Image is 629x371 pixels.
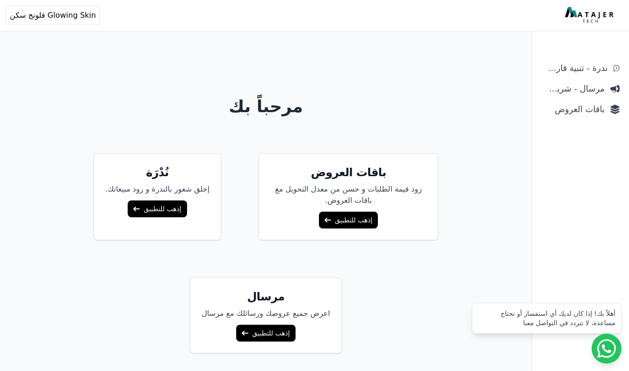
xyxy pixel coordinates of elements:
[6,6,100,25] button: Glowing Skin قلونج سكن
[542,62,607,75] span: ندرة - تنبية قارب علي النفاذ
[10,10,96,21] span: Glowing Skin قلونج سكن
[105,165,210,180] h5: نُدْرَة
[270,165,427,180] h5: باقات العروض
[202,308,330,319] p: اعرض جميع عروضك ورسائلك مع مرسال
[105,184,210,195] p: إخلق شعور بالندرة و زود مبيعاتك.
[128,200,187,217] a: إذهب للتطبيق
[478,309,615,328] div: أهلاً بك! إذا كان لديك أي استفسار أو تحتاج مساعدة، لا تتردد في التواصل معنا
[542,103,605,116] span: باقات العروض
[542,82,605,95] span: مرسال - شريط دعاية
[565,7,616,24] img: MatajerTech Logo
[202,289,330,304] h5: مرسال
[270,184,427,206] p: زود قيمة الطلبات و حسن من معدل التحويل مغ باقات العروض.
[236,325,295,342] a: إذهب للتطبيق
[319,212,378,228] a: إذهب للتطبيق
